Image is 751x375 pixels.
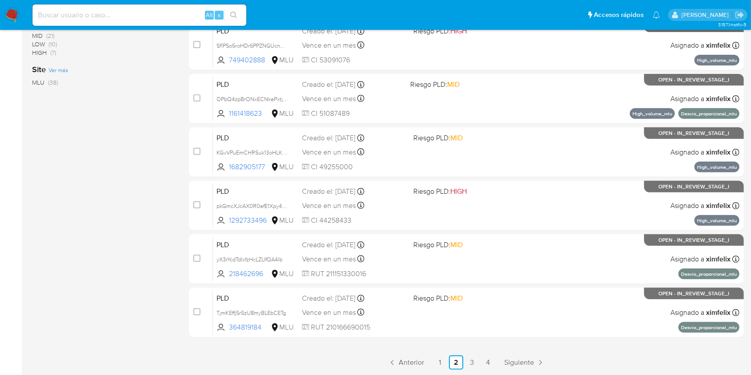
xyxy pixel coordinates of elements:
[653,11,660,19] a: Notificaciones
[682,11,732,19] p: ximena.felix@mercadolibre.com
[218,11,220,19] span: s
[206,11,213,19] span: Alt
[594,10,644,20] span: Accesos rápidos
[33,9,246,21] input: Buscar usuario o caso...
[735,10,744,20] a: Salir
[224,9,243,21] button: search-icon
[718,21,747,28] span: 3.157.1-hotfix-5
